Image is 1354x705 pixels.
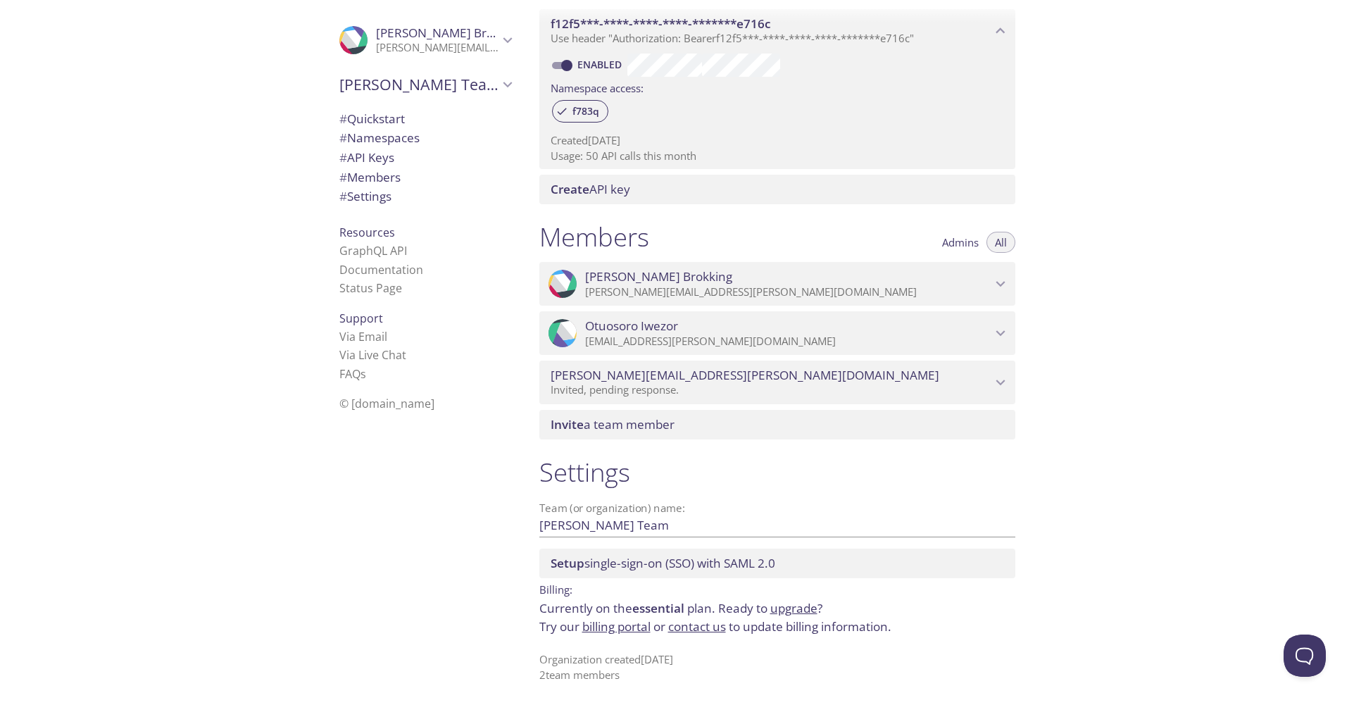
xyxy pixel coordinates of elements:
span: # [339,169,347,185]
span: Invite [551,416,584,432]
span: Otuosoro Iwezor [585,318,678,334]
a: billing portal [582,618,651,635]
a: Via Email [339,329,387,344]
span: Support [339,311,383,326]
div: Alexander Brokking [328,17,522,63]
span: [PERSON_NAME] Brokking [376,25,523,41]
div: Setup SSO [539,549,1015,578]
div: Napper Team [328,66,522,103]
span: essential [632,600,684,616]
span: [PERSON_NAME][EMAIL_ADDRESS][PERSON_NAME][DOMAIN_NAME] [551,368,939,383]
div: Members [328,168,522,187]
a: contact us [668,618,726,635]
span: Resources [339,225,395,240]
span: Quickstart [339,111,405,127]
p: Organization created [DATE] 2 team member s [539,652,1015,682]
a: FAQ [339,366,366,382]
div: Create API Key [539,175,1015,204]
div: clarence@napper.se [539,361,1015,404]
div: Team Settings [328,187,522,206]
span: © [DOMAIN_NAME] [339,396,434,411]
label: Team (or organization) name: [539,503,686,513]
p: Created [DATE] [551,133,1004,148]
div: API Keys [328,148,522,168]
span: Create [551,181,589,197]
p: Invited, pending response. [551,383,991,397]
div: Invite a team member [539,410,1015,439]
h1: Settings [539,456,1015,488]
div: Otuosoro Iwezor [539,311,1015,355]
span: # [339,149,347,166]
p: [EMAIL_ADDRESS][PERSON_NAME][DOMAIN_NAME] [585,335,991,349]
p: [PERSON_NAME][EMAIL_ADDRESS][PERSON_NAME][DOMAIN_NAME] [376,41,499,55]
button: Admins [934,232,987,253]
a: GraphQL API [339,243,407,258]
span: s [361,366,366,382]
span: Members [339,169,401,185]
a: Documentation [339,262,423,277]
p: Usage: 50 API calls this month [551,149,1004,163]
span: Try our or to update billing information. [539,618,891,635]
iframe: Help Scout Beacon - Open [1284,635,1326,677]
span: Settings [339,188,391,204]
a: upgrade [770,600,817,616]
p: [PERSON_NAME][EMAIL_ADDRESS][PERSON_NAME][DOMAIN_NAME] [585,285,991,299]
span: API key [551,181,630,197]
span: # [339,130,347,146]
a: Enabled [575,58,627,71]
a: Via Live Chat [339,347,406,363]
button: All [986,232,1015,253]
div: Namespaces [328,128,522,148]
div: Quickstart [328,109,522,129]
div: Alexander Brokking [539,262,1015,306]
p: Billing: [539,578,1015,599]
span: Setup [551,555,584,571]
h1: Members [539,221,649,253]
span: single-sign-on (SSO) with SAML 2.0 [551,555,775,571]
p: Currently on the plan. [539,599,1015,635]
span: # [339,111,347,127]
label: Namespace access: [551,77,644,97]
span: Ready to ? [718,600,822,616]
span: # [339,188,347,204]
span: [PERSON_NAME] Team [339,75,499,94]
a: Status Page [339,280,402,296]
span: Namespaces [339,130,420,146]
span: f783q [564,105,608,118]
span: API Keys [339,149,394,166]
div: f783q [552,100,608,123]
span: [PERSON_NAME] Brokking [585,269,732,285]
span: a team member [551,416,675,432]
